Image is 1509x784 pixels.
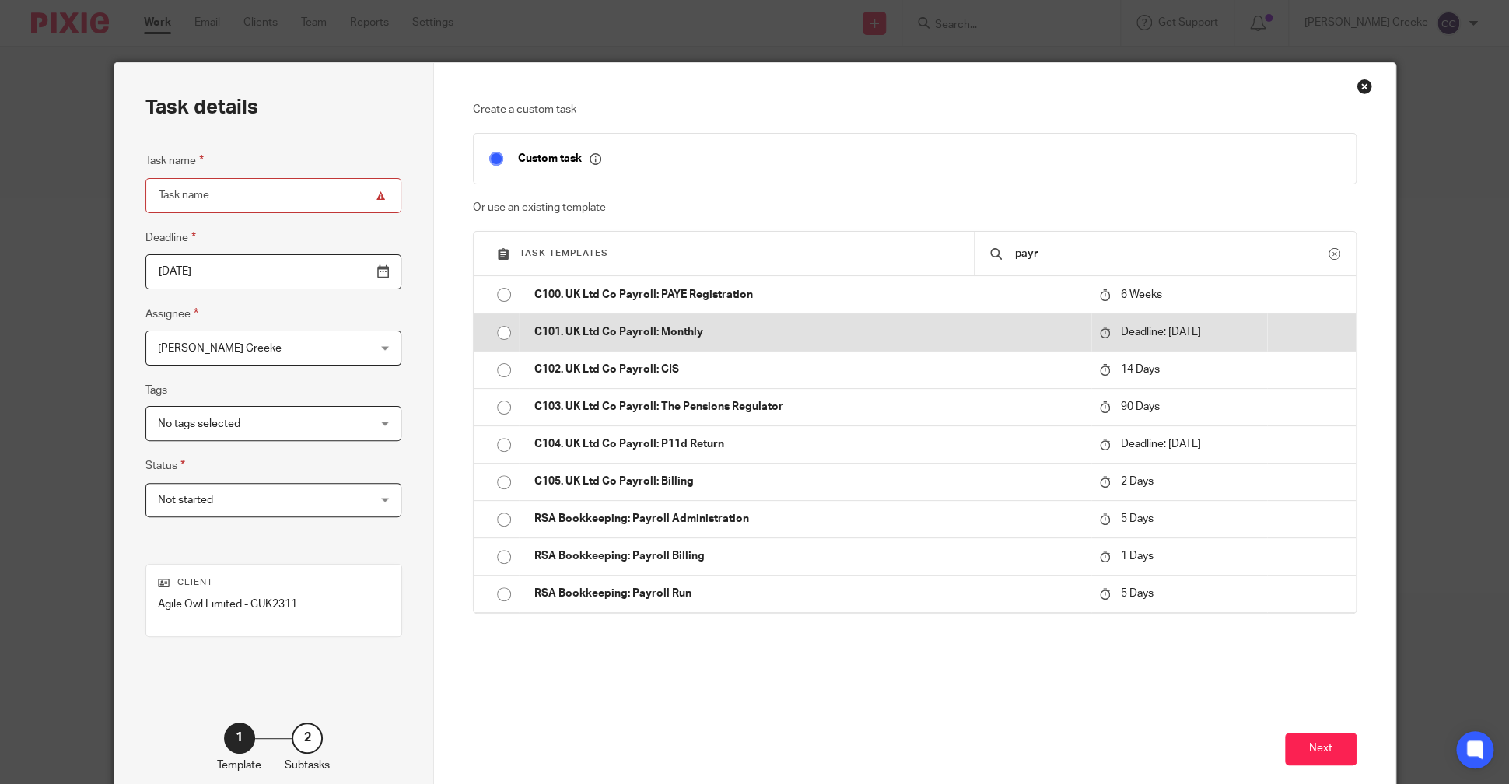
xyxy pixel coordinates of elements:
[217,758,261,773] p: Template
[534,362,1083,377] p: C102. UK Ltd Co Payroll: CIS
[145,178,401,213] input: Task name
[158,343,282,354] span: [PERSON_NAME] Creeke
[158,418,240,429] span: No tags selected
[1014,245,1329,262] input: Search...
[292,723,323,754] div: 2
[473,102,1356,117] p: Create a custom task
[1121,513,1154,524] span: 5 Days
[1121,289,1162,300] span: 6 Weeks
[1121,439,1201,450] span: Deadline: [DATE]
[534,474,1083,489] p: C105. UK Ltd Co Payroll: Billing
[520,249,608,257] span: Task templates
[145,383,167,398] label: Tags
[145,94,258,121] h2: Task details
[145,254,401,289] input: Pick a date
[518,152,601,166] p: Custom task
[145,305,198,323] label: Assignee
[1121,476,1154,487] span: 2 Days
[145,152,204,170] label: Task name
[158,576,390,589] p: Client
[224,723,255,754] div: 1
[158,495,213,506] span: Not started
[1285,733,1357,766] button: Next
[1121,401,1160,412] span: 90 Days
[534,548,1083,564] p: RSA Bookkeeping: Payroll Billing
[534,287,1083,303] p: C100. UK Ltd Co Payroll: PAYE Registration
[534,399,1083,415] p: C103. UK Ltd Co Payroll: The Pensions Regulator
[1121,364,1160,375] span: 14 Days
[534,586,1083,601] p: RSA Bookkeeping: Payroll Run
[158,597,390,612] p: Agile Owl Limited - GUK2311
[1357,79,1372,94] div: Close this dialog window
[534,324,1083,340] p: C101. UK Ltd Co Payroll: Monthly
[1121,588,1154,599] span: 5 Days
[534,511,1083,527] p: RSA Bookkeeping: Payroll Administration
[1121,551,1154,562] span: 1 Days
[534,436,1083,452] p: C104. UK Ltd Co Payroll: P11d Return
[285,758,330,773] p: Subtasks
[1121,327,1201,338] span: Deadline: [DATE]
[473,200,1356,215] p: Or use an existing template
[145,457,185,474] label: Status
[145,229,196,247] label: Deadline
